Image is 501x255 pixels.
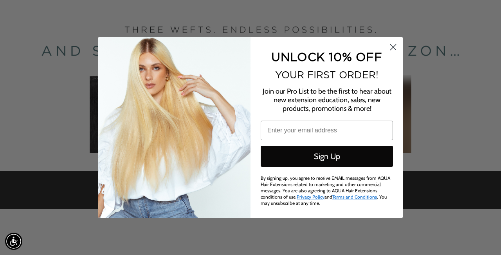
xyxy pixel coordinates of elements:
[261,175,390,206] span: By signing up, you agree to receive EMAIL messages from AQUA Hair Extensions related to marketing...
[332,194,377,200] a: Terms and Conditions
[271,50,382,63] span: UNLOCK 10% OFF
[275,69,378,80] span: YOUR FIRST ORDER!
[297,194,324,200] a: Privacy Policy
[261,146,393,167] button: Sign Up
[98,37,250,218] img: daab8b0d-f573-4e8c-a4d0-05ad8d765127.png
[261,121,393,140] input: Enter your email address
[5,233,22,250] div: Accessibility Menu
[263,87,391,113] span: Join our Pro List to be the first to hear about new extension education, sales, new products, pro...
[462,217,501,255] iframe: Chat Widget
[386,40,400,54] button: Close dialog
